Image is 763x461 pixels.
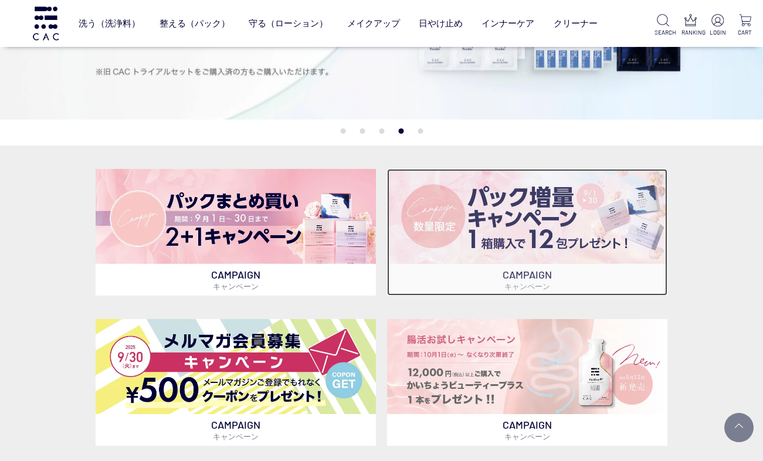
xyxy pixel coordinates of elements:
a: パック増量キャンペーン パック増量キャンペーン CAMPAIGNキャンペーン [387,169,667,296]
a: 洗う（洗浄料） [79,8,140,38]
a: クリーナー [554,8,598,38]
p: CAMPAIGN [96,414,376,446]
button: 2 of 5 [360,128,365,134]
span: キャンペーン [504,282,550,291]
a: パックキャンペーン2+1 パックキャンペーン2+1 CAMPAIGNキャンペーン [96,169,376,296]
a: SEARCH [655,14,672,37]
span: キャンペーン [213,282,259,291]
a: 整える（パック） [160,8,230,38]
a: LOGIN [709,14,727,37]
a: CART [736,14,754,37]
img: 腸活お試しキャンペーン [387,319,667,414]
p: CAMPAIGN [387,264,667,296]
img: パック増量キャンペーン [387,169,667,264]
button: 1 of 5 [340,128,345,134]
a: インナーケア [481,8,534,38]
p: CART [736,28,754,37]
a: 守る（ローション） [249,8,328,38]
p: SEARCH [655,28,672,37]
p: CAMPAIGN [96,264,376,296]
a: メルマガ会員募集 メルマガ会員募集 CAMPAIGNキャンペーン [96,319,376,446]
button: 5 of 5 [418,128,423,134]
button: 3 of 5 [379,128,384,134]
a: メイクアップ [347,8,400,38]
p: CAMPAIGN [387,414,667,446]
p: RANKING [681,28,699,37]
span: キャンペーン [213,432,259,441]
a: RANKING [681,14,699,37]
img: パックキャンペーン2+1 [96,169,376,264]
img: メルマガ会員募集 [96,319,376,414]
span: キャンペーン [504,432,550,441]
a: 日やけ止め [419,8,463,38]
a: 腸活お試しキャンペーン 腸活お試しキャンペーン CAMPAIGNキャンペーン [387,319,667,446]
button: 4 of 5 [398,128,403,134]
img: logo [31,6,60,40]
p: LOGIN [709,28,727,37]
